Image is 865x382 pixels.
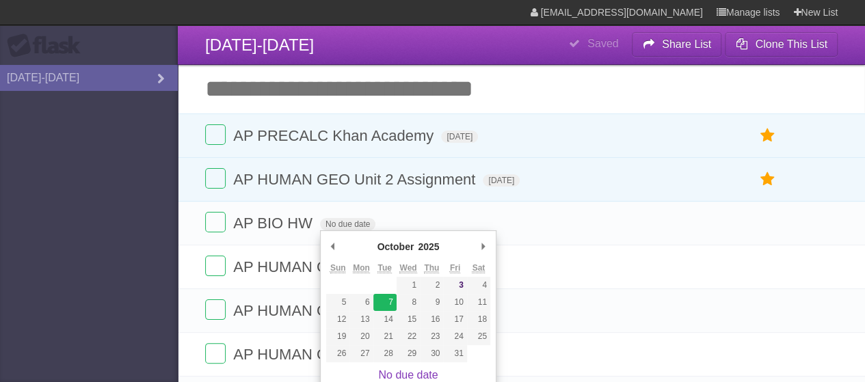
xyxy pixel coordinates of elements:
[725,32,838,57] button: Clone This List
[7,33,89,58] div: Flask
[443,294,466,311] button: 10
[754,168,780,191] label: Star task
[420,311,443,328] button: 16
[320,218,375,230] span: No due date
[349,345,373,362] button: 27
[443,328,466,345] button: 24
[326,345,349,362] button: 26
[326,236,340,257] button: Previous Month
[472,263,485,273] abbr: Saturday
[349,328,373,345] button: 20
[477,236,490,257] button: Next Month
[205,124,226,145] label: Done
[326,328,349,345] button: 19
[205,299,226,320] label: Done
[233,215,316,232] span: AP BIO HW
[205,168,226,189] label: Done
[233,302,374,319] span: AP HUMAN GEO 10
[378,369,438,381] a: No due date
[467,328,490,345] button: 25
[420,345,443,362] button: 30
[353,263,370,273] abbr: Monday
[205,36,314,54] span: [DATE]-[DATE]
[755,38,827,50] b: Clone This List
[205,212,226,232] label: Done
[399,263,416,273] abbr: Wednesday
[233,171,479,188] span: AP HUMAN GEO Unit 2 Assignment
[467,277,490,294] button: 4
[441,131,478,143] span: [DATE]
[662,38,711,50] b: Share List
[420,294,443,311] button: 9
[375,236,416,257] div: October
[467,311,490,328] button: 18
[373,311,397,328] button: 14
[443,311,466,328] button: 17
[443,277,466,294] button: 3
[397,294,420,311] button: 8
[349,311,373,328] button: 13
[233,127,437,144] span: AP PRECALC Khan Academy
[205,256,226,276] label: Done
[397,311,420,328] button: 15
[373,345,397,362] button: 28
[467,294,490,311] button: 11
[377,263,391,273] abbr: Tuesday
[450,263,460,273] abbr: Friday
[373,328,397,345] button: 21
[443,345,466,362] button: 31
[233,258,374,275] span: AP HUMAN GEO 11
[424,263,439,273] abbr: Thursday
[397,277,420,294] button: 1
[420,277,443,294] button: 2
[397,328,420,345] button: 22
[326,311,349,328] button: 12
[349,294,373,311] button: 6
[587,38,618,49] b: Saved
[326,294,349,311] button: 5
[754,124,780,147] label: Star task
[420,328,443,345] button: 23
[483,174,520,187] span: [DATE]
[632,32,722,57] button: Share List
[205,343,226,364] label: Done
[373,294,397,311] button: 7
[397,345,420,362] button: 29
[416,236,441,257] div: 2025
[233,346,366,363] span: AP HUMAN GEO 9
[330,263,346,273] abbr: Sunday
